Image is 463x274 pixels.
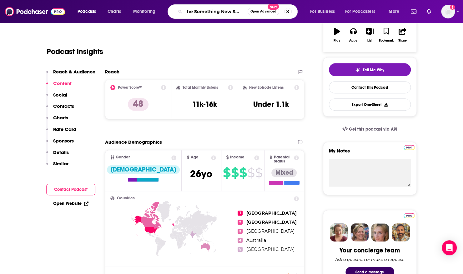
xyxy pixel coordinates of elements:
[174,4,304,19] div: Search podcasts, credits, & more...
[404,213,415,218] img: Podchaser Pro
[53,161,68,167] p: Similar
[392,223,410,242] img: Jon Profile
[53,138,74,144] p: Sponsors
[78,7,96,16] span: Podcasts
[190,168,212,180] span: 26 yo
[271,168,297,177] div: Mixed
[239,168,247,178] span: $
[408,6,419,17] a: Show notifications dropdown
[46,149,69,161] button: Details
[46,80,72,92] button: Content
[253,100,289,109] h3: Under 1.1k
[378,24,394,46] button: Bookmark
[116,155,130,159] span: Gender
[117,196,135,200] span: Countries
[345,24,361,46] button: Apps
[46,115,68,126] button: Charts
[246,237,266,243] span: Australia
[441,5,455,18] span: Logged in as ShellB
[250,10,276,13] span: Open Advanced
[441,5,455,18] button: Show profile menu
[249,85,284,90] h2: New Episode Listens
[46,126,76,138] button: Rate Card
[246,228,294,234] span: [GEOGRAPHIC_DATA]
[337,122,402,137] a: Get this podcast via API
[424,6,434,17] a: Show notifications dropdown
[53,115,68,121] p: Charts
[345,7,375,16] span: For Podcasters
[223,168,230,178] span: $
[350,223,369,242] img: Barbara Profile
[268,4,279,10] span: New
[246,247,294,252] span: [GEOGRAPHIC_DATA]
[5,6,65,17] img: Podchaser - Follow, Share and Rate Podcasts
[231,168,239,178] span: $
[384,7,407,17] button: open menu
[238,229,243,234] span: 3
[238,220,243,225] span: 2
[329,148,411,159] label: My Notes
[53,126,76,132] p: Rate Card
[53,149,69,155] p: Details
[46,69,95,80] button: Reach & Audience
[47,47,103,56] h1: Podcast Insights
[46,184,95,195] button: Contact Podcast
[355,67,360,72] img: tell me why sparkle
[310,7,335,16] span: For Business
[53,92,67,98] p: Social
[247,168,254,178] span: $
[306,7,343,17] button: open menu
[185,7,248,17] input: Search podcasts, credits, & more...
[363,67,384,72] span: Tell Me Why
[404,144,415,150] a: Pro website
[441,5,455,18] img: User Profile
[379,39,393,42] div: Bookmark
[341,7,384,17] button: open menu
[330,223,348,242] img: Sydney Profile
[238,211,243,216] span: 1
[246,219,296,225] span: [GEOGRAPHIC_DATA]
[404,145,415,150] img: Podchaser Pro
[103,7,125,17] a: Charts
[53,69,95,75] p: Reach & Audience
[340,247,400,254] div: Your concierge team
[238,247,243,252] span: 5
[334,39,340,42] div: Play
[450,5,455,10] svg: Add a profile image
[129,7,164,17] button: open menu
[255,168,262,178] span: $
[329,81,411,93] a: Contact This Podcast
[46,138,74,149] button: Sponsors
[404,212,415,218] a: Pro website
[394,24,410,46] button: Share
[329,63,411,76] button: tell me why sparkleTell Me Why
[238,238,243,243] span: 4
[46,92,67,103] button: Social
[274,155,293,163] span: Parental Status
[329,98,411,111] button: Export One-Sheet
[398,39,407,42] div: Share
[105,69,119,75] h2: Reach
[53,80,72,86] p: Content
[73,7,104,17] button: open menu
[108,7,121,16] span: Charts
[53,201,88,206] a: Open Website
[192,100,217,109] h3: 11k-16k
[329,24,345,46] button: Play
[53,103,74,109] p: Contacts
[371,223,389,242] img: Jules Profile
[183,85,218,90] h2: Total Monthly Listens
[335,257,405,262] div: Ask a question or make a request.
[361,24,378,46] button: List
[246,210,296,216] span: [GEOGRAPHIC_DATA]
[349,127,397,132] span: Get this podcast via API
[389,7,399,16] span: More
[46,161,68,172] button: Similar
[248,8,279,15] button: Open AdvancedNew
[118,85,142,90] h2: Power Score™
[349,39,357,42] div: Apps
[367,39,372,42] div: List
[133,7,155,16] span: Monitoring
[105,139,162,145] h2: Audience Demographics
[230,155,244,159] span: Income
